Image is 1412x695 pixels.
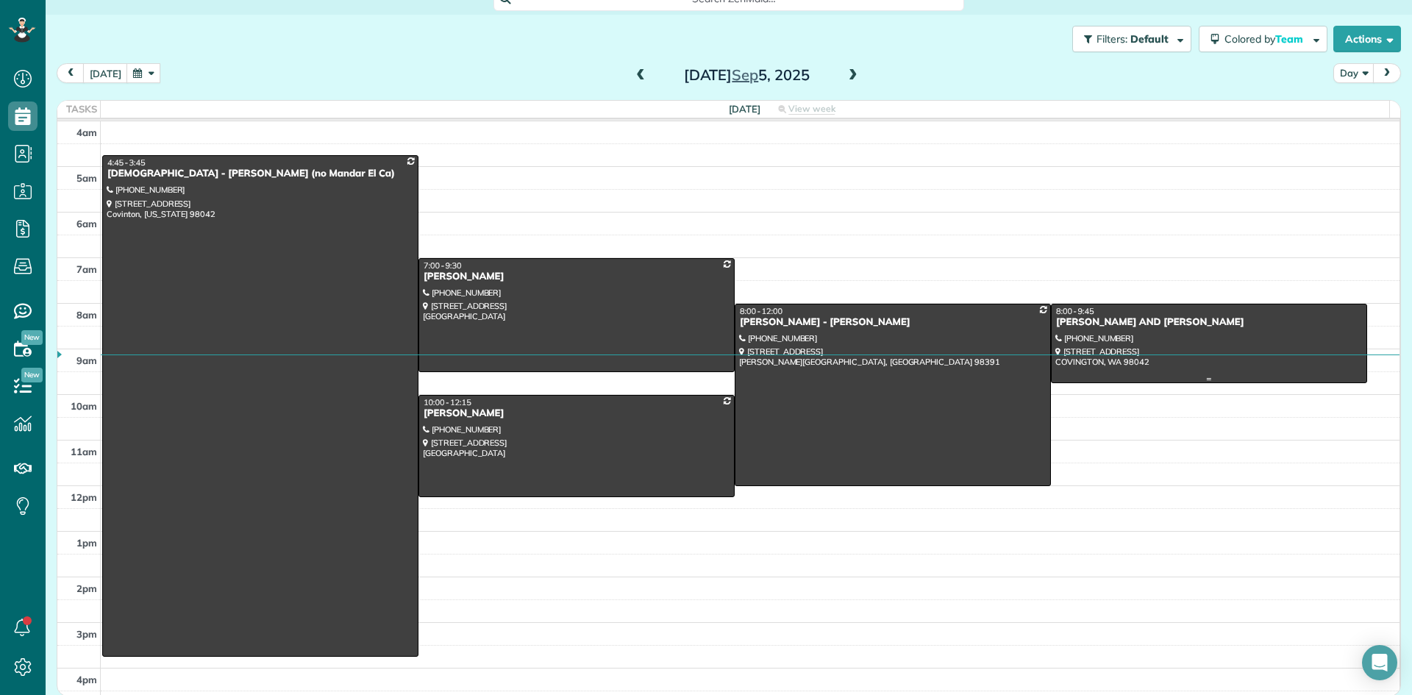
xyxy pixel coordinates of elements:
[76,126,97,138] span: 4am
[1065,26,1191,52] a: Filters: Default
[107,157,146,168] span: 4:45 - 3:45
[424,260,462,271] span: 7:00 - 9:30
[76,582,97,594] span: 2pm
[21,368,43,382] span: New
[423,271,730,283] div: [PERSON_NAME]
[423,407,730,420] div: [PERSON_NAME]
[1056,306,1094,316] span: 8:00 - 9:45
[71,400,97,412] span: 10am
[57,63,85,83] button: prev
[1199,26,1327,52] button: Colored byTeam
[76,309,97,321] span: 8am
[21,330,43,345] span: New
[57,101,101,118] th: Tasks
[729,103,760,115] span: [DATE]
[1362,645,1397,680] div: Open Intercom Messenger
[732,65,758,84] span: Sep
[1333,26,1401,52] button: Actions
[76,674,97,685] span: 4pm
[1275,32,1305,46] span: Team
[76,628,97,640] span: 3pm
[739,316,1046,329] div: [PERSON_NAME] - [PERSON_NAME]
[1373,63,1401,83] button: next
[76,537,97,549] span: 1pm
[107,168,414,180] div: [DEMOGRAPHIC_DATA] - [PERSON_NAME] (no Mandar El Ca)
[71,491,97,503] span: 12pm
[424,397,471,407] span: 10:00 - 12:15
[1072,26,1191,52] button: Filters: Default
[655,67,838,83] h2: [DATE] 5, 2025
[76,218,97,229] span: 6am
[71,446,97,457] span: 11am
[83,63,128,83] button: [DATE]
[1097,32,1127,46] span: Filters:
[1224,32,1308,46] span: Colored by
[1130,32,1169,46] span: Default
[1333,63,1374,83] button: Day
[76,263,97,275] span: 7am
[788,103,835,115] span: View week
[76,172,97,184] span: 5am
[740,306,782,316] span: 8:00 - 12:00
[1055,316,1363,329] div: [PERSON_NAME] AND [PERSON_NAME]
[76,354,97,366] span: 9am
